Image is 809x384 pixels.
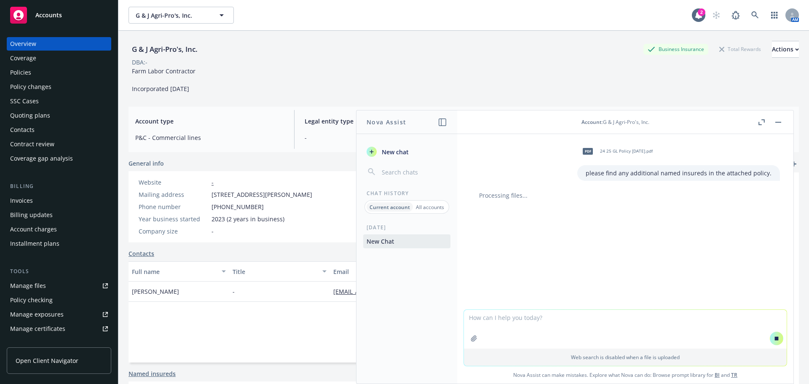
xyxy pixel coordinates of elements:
[600,148,653,154] span: 24 25 GL Policy [DATE].pdf
[380,166,447,178] input: Search chats
[643,44,708,54] div: Business Insurance
[139,227,208,236] div: Company size
[333,287,439,295] a: [EMAIL_ADDRESS][DOMAIN_NAME]
[233,267,317,276] div: Title
[129,249,154,258] a: Contacts
[715,44,765,54] div: Total Rewards
[772,41,799,58] button: Actions
[10,137,54,151] div: Contract review
[772,41,799,57] div: Actions
[363,144,450,159] button: New chat
[747,7,763,24] a: Search
[708,7,725,24] a: Start snowing
[10,336,53,350] div: Manage claims
[212,202,264,211] span: [PHONE_NUMBER]
[469,354,782,361] p: Web search is disabled when a file is uploaded
[380,148,409,156] span: New chat
[132,267,217,276] div: Full name
[586,169,771,177] p: please find any additional named insureds in the attached policy.
[7,182,111,191] div: Billing
[212,227,214,236] span: -
[581,118,602,126] span: Account
[7,37,111,51] a: Overview
[136,11,209,20] span: G & J Agri-Pro's, Inc.
[727,7,744,24] a: Report a Bug
[10,51,36,65] div: Coverage
[305,117,453,126] span: Legal entity type
[129,261,229,282] button: Full name
[789,159,799,169] a: add
[7,3,111,27] a: Accounts
[7,237,111,250] a: Installment plans
[129,159,164,168] span: General info
[7,322,111,336] a: Manage certificates
[7,194,111,207] a: Invoices
[212,190,312,199] span: [STREET_ADDRESS][PERSON_NAME]
[356,224,457,231] div: [DATE]
[139,215,208,223] div: Year business started
[416,204,444,211] p: All accounts
[16,356,78,365] span: Open Client Navigator
[10,80,51,94] div: Policy changes
[581,118,649,126] div: : G & J Agri-Pro's, Inc.
[577,141,654,162] div: pdf24 25 GL Policy [DATE].pdf
[356,190,457,197] div: Chat History
[129,44,201,55] div: G & J Agri-Pro's, Inc.
[7,94,111,108] a: SSC Cases
[212,178,214,186] a: -
[10,208,53,222] div: Billing updates
[7,51,111,65] a: Coverage
[10,223,57,236] div: Account charges
[139,178,208,187] div: Website
[370,204,410,211] p: Current account
[7,223,111,236] a: Account charges
[132,287,179,296] span: [PERSON_NAME]
[367,118,406,126] h1: Nova Assist
[698,8,705,16] div: 2
[7,66,111,79] a: Policies
[10,37,36,51] div: Overview
[135,117,284,126] span: Account type
[10,293,53,307] div: Policy checking
[461,366,790,384] span: Nova Assist can make mistakes. Explore what Nova can do: Browse prompt library for and
[305,133,453,142] span: -
[7,308,111,321] a: Manage exposures
[715,371,720,379] a: BI
[132,58,147,67] div: DBA: -
[10,94,39,108] div: SSC Cases
[7,267,111,276] div: Tools
[212,215,284,223] span: 2023 (2 years in business)
[10,279,46,293] div: Manage files
[10,66,31,79] div: Policies
[10,152,73,165] div: Coverage gap analysis
[7,208,111,222] a: Billing updates
[135,133,284,142] span: P&C - Commercial lines
[333,267,485,276] div: Email
[132,67,196,93] span: Farm Labor Contractor Incorporated [DATE]
[35,12,62,19] span: Accounts
[10,194,33,207] div: Invoices
[7,279,111,293] a: Manage files
[766,7,783,24] a: Switch app
[10,308,64,321] div: Manage exposures
[129,369,176,378] a: Named insureds
[363,234,450,248] button: New Chat
[471,191,780,200] div: Processing files...
[129,7,234,24] button: G & J Agri-Pro's, Inc.
[10,123,35,137] div: Contacts
[7,152,111,165] a: Coverage gap analysis
[10,322,65,336] div: Manage certificates
[731,371,737,379] a: TR
[7,123,111,137] a: Contacts
[7,80,111,94] a: Policy changes
[10,237,59,250] div: Installment plans
[139,202,208,211] div: Phone number
[139,190,208,199] div: Mailing address
[7,336,111,350] a: Manage claims
[7,109,111,122] a: Quoting plans
[330,261,498,282] button: Email
[10,109,50,122] div: Quoting plans
[229,261,330,282] button: Title
[7,293,111,307] a: Policy checking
